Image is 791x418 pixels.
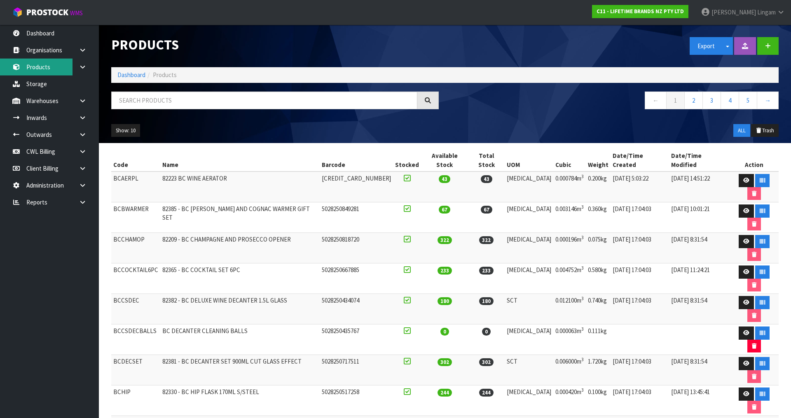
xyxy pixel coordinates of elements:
[586,171,611,202] td: 0.200kg
[669,294,730,324] td: [DATE] 8:31:54
[553,324,586,355] td: 0.000063m
[421,149,468,171] th: Available Stock
[669,263,730,294] td: [DATE] 11:24:21
[320,385,393,416] td: 5028250517258
[70,9,83,17] small: WMS
[702,92,721,109] a: 3
[505,149,553,171] th: UOM
[320,355,393,385] td: 5028250717511
[611,385,669,416] td: [DATE] 17:04:03
[505,263,553,294] td: [MEDICAL_DATA]
[592,5,688,18] a: C11 - LIFETIME BRANDS NZ PTY LTD
[320,202,393,233] td: 5028250849281
[160,324,320,355] td: BC DECANTER CLEANING BALLS
[581,235,584,240] sup: 3
[505,324,553,355] td: [MEDICAL_DATA]
[468,149,505,171] th: Total Stock
[581,296,584,301] sup: 3
[669,233,730,263] td: [DATE] 8:31:54
[111,233,160,263] td: BCCHAMOP
[611,171,669,202] td: [DATE] 5:03:22
[553,294,586,324] td: 0.012100m
[684,92,703,109] a: 2
[666,92,685,109] a: 1
[393,149,421,171] th: Stocked
[669,202,730,233] td: [DATE] 10:01:21
[711,8,756,16] span: [PERSON_NAME]
[751,124,779,137] button: Trash
[438,358,452,366] span: 302
[611,149,669,171] th: Date/Time Created
[479,236,494,244] span: 322
[733,124,750,137] button: ALL
[111,92,417,109] input: Search products
[160,233,320,263] td: 82209 - BC CHAMPAGNE AND PROSECCO OPENER
[690,37,723,55] button: Export
[481,206,492,214] span: 67
[451,92,779,112] nav: Page navigation
[505,385,553,416] td: [MEDICAL_DATA]
[111,355,160,385] td: BCDECSET
[611,202,669,233] td: [DATE] 17:04:03
[586,233,611,263] td: 0.075kg
[505,294,553,324] td: SCT
[438,236,452,244] span: 322
[581,357,584,362] sup: 3
[111,263,160,294] td: BCCOCKTAIL6PC
[111,294,160,324] td: BCCSDEC
[160,294,320,324] td: 82382 - BC DELUXE WINE DECANTER 1.5L GLASS
[553,202,586,233] td: 0.003146m
[320,171,393,202] td: [CREDIT_CARD_NUMBER]
[479,389,494,397] span: 244
[586,263,611,294] td: 0.580kg
[581,387,584,393] sup: 3
[479,358,494,366] span: 302
[482,328,491,336] span: 0
[586,202,611,233] td: 0.360kg
[320,149,393,171] th: Barcode
[160,202,320,233] td: 82385 - BC [PERSON_NAME] AND COGNAC WARMER GIFT SET
[438,389,452,397] span: 244
[111,124,140,137] button: Show: 10
[669,149,730,171] th: Date/Time Modified
[721,92,739,109] a: 4
[320,294,393,324] td: 5028250434074
[553,233,586,263] td: 0.000196m
[581,326,584,332] sup: 3
[160,355,320,385] td: 82381 - BC DECANTER SET 900ML CUT GLASS EFFECT
[111,171,160,202] td: BCAERPL
[438,267,452,275] span: 233
[669,355,730,385] td: [DATE] 8:31:54
[730,149,779,171] th: Action
[111,37,439,52] h1: Products
[160,263,320,294] td: 82365 - BC COCKTAIL SET 6PC
[26,7,68,18] span: ProStock
[586,355,611,385] td: 1.720kg
[505,202,553,233] td: [MEDICAL_DATA]
[586,294,611,324] td: 0.740kg
[581,174,584,179] sup: 3
[669,171,730,202] td: [DATE] 14:51:22
[553,355,586,385] td: 0.006000m
[111,202,160,233] td: BCBWARMER
[479,297,494,305] span: 180
[505,171,553,202] td: [MEDICAL_DATA]
[439,206,450,214] span: 67
[611,355,669,385] td: [DATE] 17:04:03
[597,8,684,15] strong: C11 - LIFETIME BRANDS NZ PTY LTD
[669,385,730,416] td: [DATE] 13:45:41
[553,263,586,294] td: 0.004752m
[440,328,449,336] span: 0
[111,149,160,171] th: Code
[320,233,393,263] td: 5028250818720
[439,175,450,183] span: 43
[111,385,160,416] td: BCHIP
[438,297,452,305] span: 180
[739,92,757,109] a: 5
[581,265,584,271] sup: 3
[586,324,611,355] td: 0.111kg
[153,71,177,79] span: Products
[611,233,669,263] td: [DATE] 17:04:03
[645,92,667,109] a: ←
[320,263,393,294] td: 5028250667885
